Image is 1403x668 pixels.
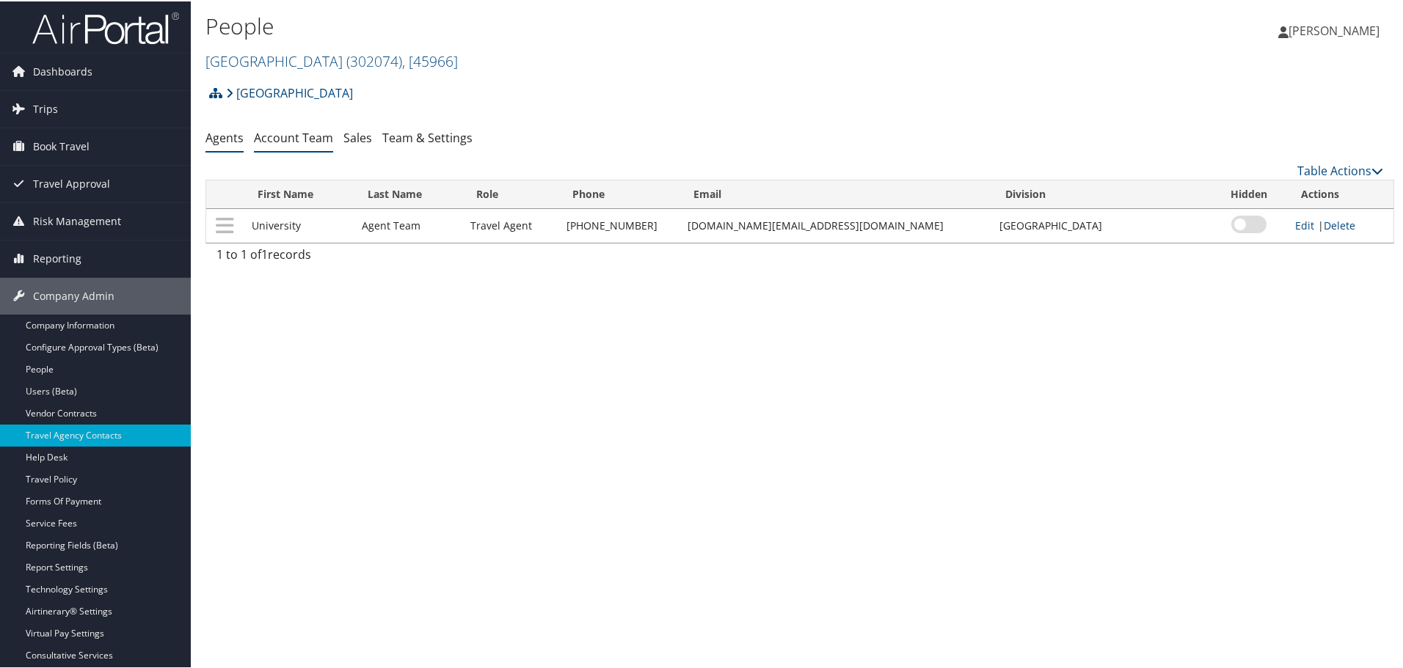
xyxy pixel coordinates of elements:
h1: People [205,10,998,40]
div: 1 to 1 of records [216,244,492,269]
span: Trips [33,89,58,126]
td: University [244,208,355,241]
span: Company Admin [33,276,114,313]
td: [PHONE_NUMBER] [559,208,681,241]
span: 1 [261,245,268,261]
th: Last Name [354,179,462,208]
a: Table Actions [1297,161,1383,177]
th: First Name [244,179,355,208]
th: : activate to sort column descending [206,179,244,208]
span: Book Travel [33,127,90,164]
td: Agent Team [354,208,462,241]
th: Hidden [1210,179,1288,208]
span: Travel Approval [33,164,110,201]
th: Actions [1288,179,1393,208]
a: [GEOGRAPHIC_DATA] [205,50,458,70]
a: [GEOGRAPHIC_DATA] [226,77,353,106]
td: | [1288,208,1393,241]
a: Agents [205,128,244,144]
a: Sales [343,128,372,144]
a: Account Team [254,128,333,144]
th: Role [463,179,559,208]
th: Division [992,179,1211,208]
th: Phone [559,179,681,208]
td: [GEOGRAPHIC_DATA] [992,208,1211,241]
th: Email [680,179,991,208]
span: Dashboards [33,52,92,89]
span: Risk Management [33,202,121,238]
td: [DOMAIN_NAME][EMAIL_ADDRESS][DOMAIN_NAME] [680,208,991,241]
a: Team & Settings [382,128,473,144]
a: Edit [1295,217,1314,231]
td: Travel Agent [463,208,559,241]
span: [PERSON_NAME] [1289,21,1380,37]
a: [PERSON_NAME] [1278,7,1394,51]
span: ( 302074 ) [346,50,402,70]
span: , [ 45966 ] [402,50,458,70]
img: airportal-logo.png [32,10,179,44]
span: Reporting [33,239,81,276]
a: Delete [1324,217,1355,231]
